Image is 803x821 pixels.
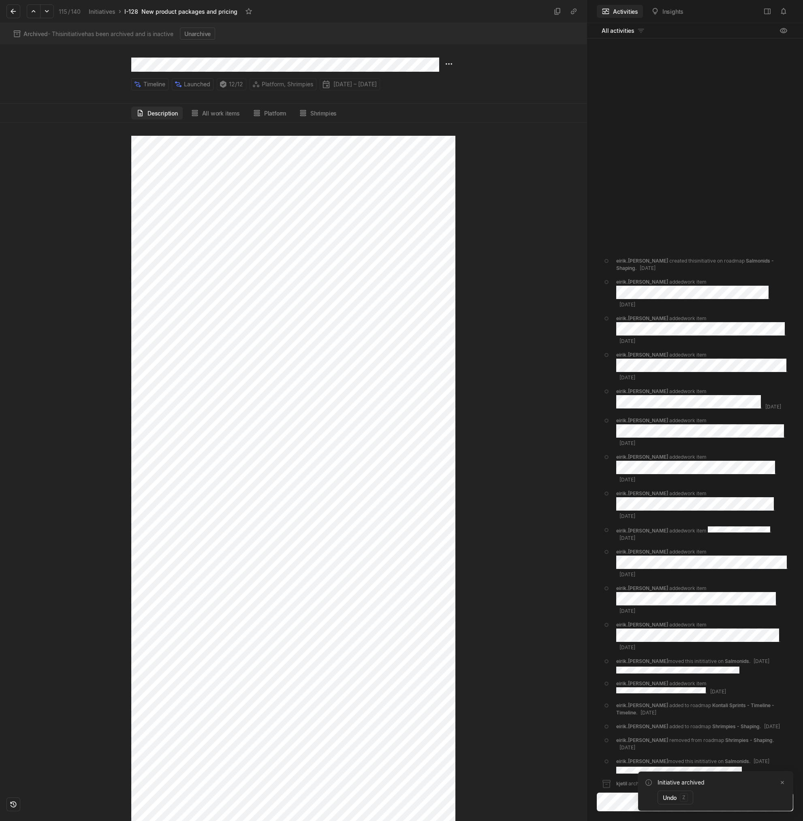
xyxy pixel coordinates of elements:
[710,688,726,695] span: [DATE]
[23,30,173,38] span: - This initiative has been archived and is inactive
[619,338,635,344] span: [DATE]
[616,680,788,695] div: added work item .
[754,758,769,764] span: [DATE]
[616,737,668,743] span: eirik.[PERSON_NAME]
[616,417,668,423] span: eirik.[PERSON_NAME]
[616,258,668,264] span: eirik.[PERSON_NAME]
[141,7,237,16] div: New product packages and pricing
[640,265,656,271] span: [DATE]
[616,351,788,381] div: added work item .
[616,549,668,555] span: eirik.[PERSON_NAME]
[602,26,634,35] span: All activities
[616,680,668,686] span: eirik.[PERSON_NAME]
[616,490,668,496] span: eirik.[PERSON_NAME]
[184,79,210,90] span: Launched
[619,535,635,541] span: [DATE]
[87,6,117,17] a: Initiatives
[616,780,714,787] div: archived this initiative .
[616,454,668,460] span: eirik.[PERSON_NAME]
[616,585,668,591] span: eirik.[PERSON_NAME]
[248,107,291,120] button: Platform
[23,30,48,37] span: Archived
[619,571,635,577] span: [DATE]
[616,758,668,764] span: eirik.[PERSON_NAME]
[616,526,788,542] div: added work item .
[616,315,788,345] div: added work item .
[262,79,313,90] span: Platform, Shrimpies
[765,404,781,410] span: [DATE]
[616,388,668,394] span: eirik.[PERSON_NAME]
[616,780,627,787] span: kjetil
[616,528,668,534] span: eirik.[PERSON_NAME]
[619,440,635,446] span: [DATE]
[180,28,215,40] button: Unarchive
[68,8,70,15] span: /
[616,257,788,272] div: created this initiative on roadmap .
[616,702,668,708] span: eirik.[PERSON_NAME]
[725,758,749,764] span: Salmonids
[754,658,769,664] span: [DATE]
[131,107,183,120] button: Description
[619,744,635,750] span: [DATE]
[616,453,788,483] div: added work item .
[616,737,788,751] div: removed from roadmap .
[59,7,81,16] div: 115 140
[616,723,780,730] div: added to roadmap .
[616,352,668,358] span: eirik.[PERSON_NAME]
[143,79,165,90] span: Timeline
[616,490,788,520] div: added work item .
[616,278,788,308] div: added work item .
[619,644,635,650] span: [DATE]
[616,758,769,774] div: moved this inititiative on .
[616,658,668,664] span: eirik.[PERSON_NAME]
[712,723,760,729] span: Shrimpies - Shaping
[619,477,635,483] span: [DATE]
[658,778,777,787] div: Initiative archived
[680,793,688,802] kbd: z
[616,315,668,321] span: eirik.[PERSON_NAME]
[616,622,668,628] span: eirik.[PERSON_NAME]
[658,791,693,804] button: Undoz
[186,107,245,120] button: All work items
[646,5,688,18] button: Insights
[616,702,788,716] div: added to roadmap .
[616,388,788,410] div: added work item .
[725,658,749,664] span: Salmonids
[619,513,635,519] span: [DATE]
[217,78,246,90] div: 12 / 12
[616,658,769,673] div: moved this inititiative on .
[616,279,668,285] span: eirik.[PERSON_NAME]
[616,548,788,578] div: added work item .
[294,107,342,120] button: Shrimpies
[641,710,656,716] span: [DATE]
[619,374,635,381] span: [DATE]
[616,417,788,447] div: added work item .
[119,7,121,15] div: ›
[725,737,773,743] span: Shrimpies - Shaping
[597,5,643,18] button: Activities
[616,723,668,729] span: eirik.[PERSON_NAME]
[124,7,138,16] div: I-128
[616,585,788,615] div: added work item .
[619,301,635,308] span: [DATE]
[619,608,635,614] span: [DATE]
[597,24,650,37] button: All activities
[320,78,380,90] button: [DATE] – [DATE]
[616,621,788,651] div: added work item .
